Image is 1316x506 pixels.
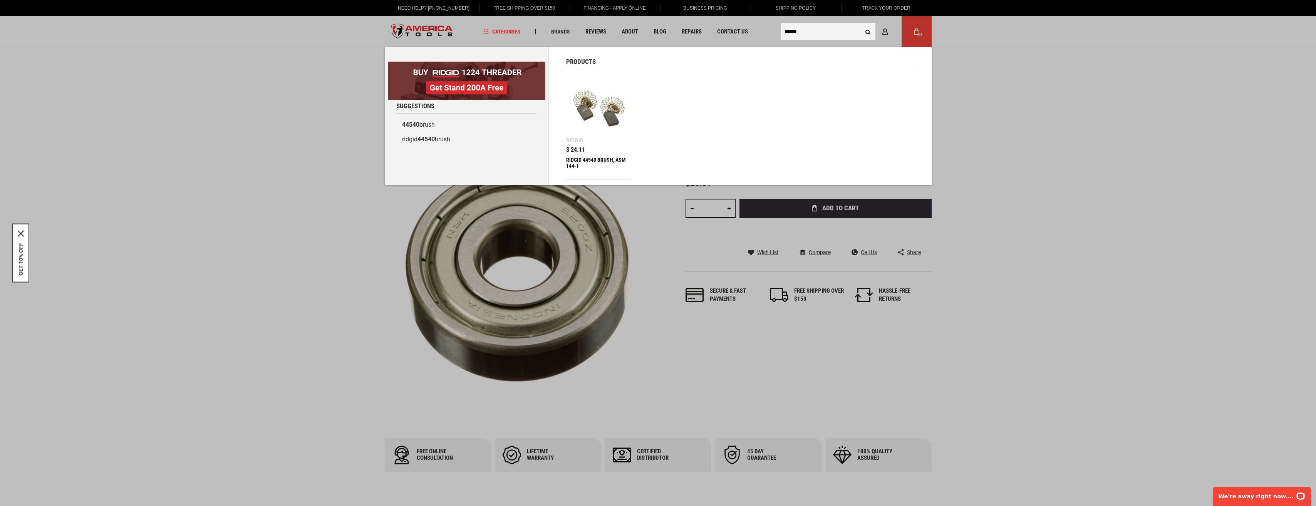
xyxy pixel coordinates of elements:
[861,24,875,39] button: Search
[18,231,24,237] svg: close icon
[483,29,520,34] span: Categories
[388,62,545,67] a: BOGO: Buy RIDGID® 1224 Threader, Get Stand 200A Free!
[402,121,419,128] b: 44540
[396,103,434,109] span: Suggestions
[396,117,537,132] a: 44540brush
[566,147,585,153] span: $ 24.11
[566,137,583,143] div: Ridgid
[551,29,570,34] span: Brands
[388,62,545,100] img: BOGO: Buy RIDGID® 1224 Threader, Get Stand 200A Free!
[480,27,524,37] a: Categories
[566,76,631,179] a: RIDGID 44540 BRUSH, ASM 144-1 Ridgid $ 24.11 RIDGID 44540 BRUSH, ASM 144-1
[566,157,631,175] div: RIDGID 44540 BRUSH, ASM 144-1
[18,243,24,276] button: GET 10% OFF
[18,231,24,237] button: Close
[396,132,537,147] a: ridgid44540brush
[548,27,573,37] a: Brands
[417,136,435,143] b: 44540
[1208,482,1316,506] iframe: LiveChat chat widget
[570,80,627,137] img: RIDGID 44540 BRUSH, ASM 144-1
[566,59,596,65] span: Products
